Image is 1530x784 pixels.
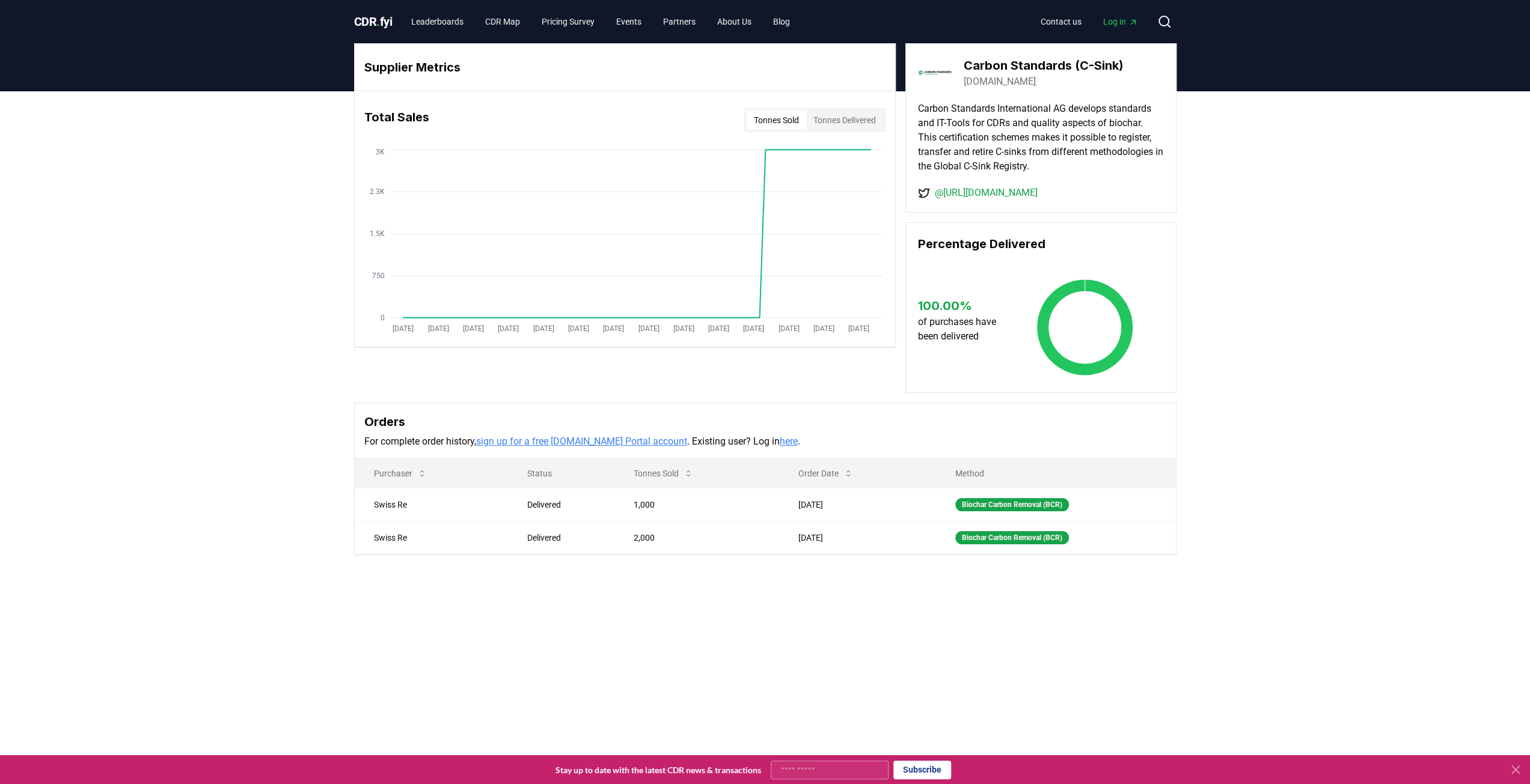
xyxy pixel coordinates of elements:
[946,467,1166,479] p: Method
[607,11,651,32] a: Events
[673,324,694,333] tspan: [DATE]
[355,488,509,521] td: Swiss Re
[806,111,883,130] button: Tonnes Delivered
[533,324,554,333] tspan: [DATE]
[364,108,429,132] h3: Total Sales
[518,467,605,479] p: Status
[955,531,1069,544] div: Biochar Carbon Removal (BCR)
[402,11,800,32] nav: Main
[918,235,1164,253] h3: Percentage Delivered
[708,324,729,333] tspan: [DATE]
[918,102,1164,174] p: Carbon Standards International AG develops standards and IT-Tools for CDRs and quality aspects of...
[364,461,436,485] button: Purchaser
[813,324,834,333] tspan: [DATE]
[1103,16,1138,28] span: Log in
[369,229,384,238] tspan: 1.5K
[354,14,393,29] span: CDR fyi
[364,413,1166,431] h3: Orders
[614,521,779,554] td: 2,000
[935,186,1038,200] a: @[URL][DOMAIN_NAME]
[364,434,1166,449] p: For complete order history, . Existing user? Log in .
[376,14,380,29] span: .
[527,532,605,544] div: Delivered
[476,11,530,32] a: CDR Map
[393,324,414,333] tspan: [DATE]
[780,436,798,447] a: here
[375,148,384,156] tspan: 3K
[743,324,764,333] tspan: [DATE]
[354,13,393,30] a: CDR.fyi
[1094,11,1148,32] a: Log in
[380,314,384,322] tspan: 0
[498,324,519,333] tspan: [DATE]
[402,11,473,32] a: Leaderboards
[779,521,936,554] td: [DATE]
[638,324,659,333] tspan: [DATE]
[653,11,705,32] a: Partners
[624,461,703,485] button: Tonnes Sold
[603,324,624,333] tspan: [DATE]
[527,499,605,511] div: Delivered
[964,74,1036,89] a: [DOMAIN_NAME]
[778,324,799,333] tspan: [DATE]
[789,461,863,485] button: Order Date
[964,56,1124,74] h3: Carbon Standards (C-Sink)
[463,324,484,333] tspan: [DATE]
[476,436,687,447] a: sign up for a free [DOMAIN_NAME] Portal account
[955,498,1069,511] div: Biochar Carbon Removal (BCR)
[918,297,1008,315] h3: 100.00 %
[747,111,806,130] button: Tonnes Sold
[1031,11,1148,32] nav: Main
[848,324,869,333] tspan: [DATE]
[708,11,761,32] a: About Us
[364,58,886,76] h3: Supplier Metrics
[918,56,952,90] img: Carbon Standards (C-Sink)-logo
[779,488,936,521] td: [DATE]
[372,272,384,280] tspan: 750
[614,488,779,521] td: 1,000
[918,315,1008,344] p: of purchases have been delivered
[763,11,800,32] a: Blog
[427,324,448,333] tspan: [DATE]
[532,11,604,32] a: Pricing Survey
[369,187,384,196] tspan: 2.3K
[568,324,589,333] tspan: [DATE]
[355,521,509,554] td: Swiss Re
[1031,11,1091,32] a: Contact us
